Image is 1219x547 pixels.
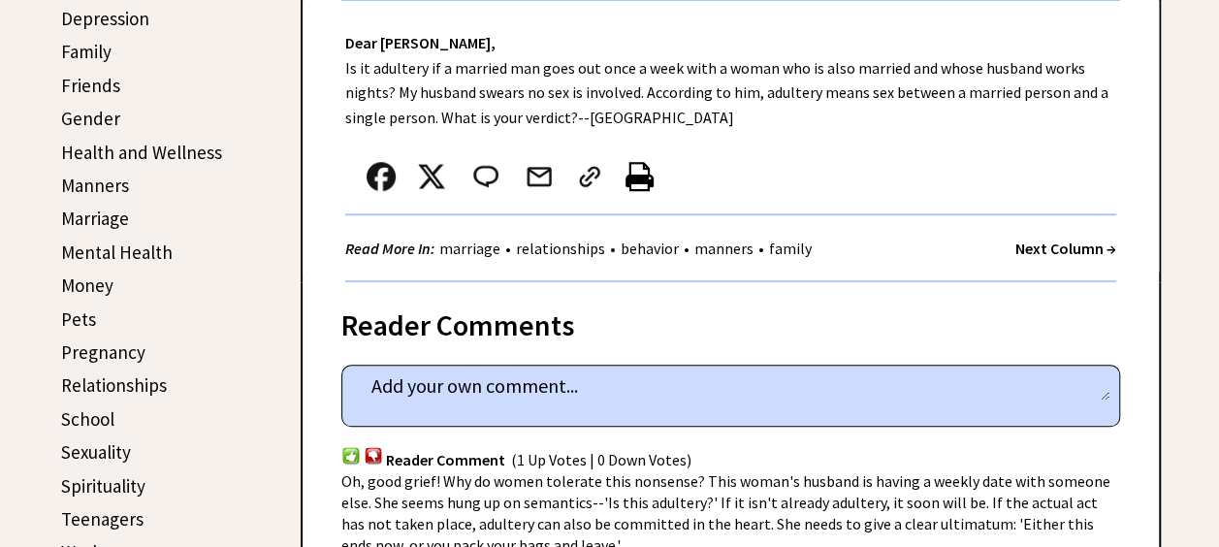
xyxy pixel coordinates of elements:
img: votup.png [341,446,361,465]
span: (1 Up Votes | 0 Down Votes) [511,449,691,468]
a: Family [61,40,112,63]
a: Gender [61,107,120,130]
img: message_round%202.png [469,162,502,191]
strong: Read More In: [345,239,434,258]
a: Next Column → [1015,239,1116,258]
a: Teenagers [61,507,144,531]
a: Depression [61,7,149,30]
a: School [61,407,114,431]
a: Relationships [61,373,167,397]
a: Manners [61,174,129,197]
img: mail.png [525,162,554,191]
a: manners [690,239,758,258]
img: facebook.png [367,162,396,191]
div: Is it adultery if a married man goes out once a week with a woman who is also married and whose h... [303,1,1159,282]
a: Pregnancy [61,340,145,364]
a: Friends [61,74,120,97]
a: Pets [61,307,96,331]
img: link_02.png [575,162,604,191]
div: • • • • [345,237,817,261]
img: printer%20icon.png [626,162,654,191]
strong: Dear [PERSON_NAME], [345,33,496,52]
a: Health and Wellness [61,141,222,164]
a: Mental Health [61,241,173,264]
a: Sexuality [61,440,131,464]
a: family [764,239,817,258]
a: relationships [511,239,610,258]
a: Spirituality [61,474,145,498]
a: Marriage [61,207,129,230]
img: x_small.png [417,162,446,191]
a: marriage [434,239,505,258]
span: Reader Comment [386,449,505,468]
a: behavior [616,239,684,258]
img: votdown.png [364,446,383,465]
a: Money [61,273,113,297]
div: Reader Comments [341,305,1120,336]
